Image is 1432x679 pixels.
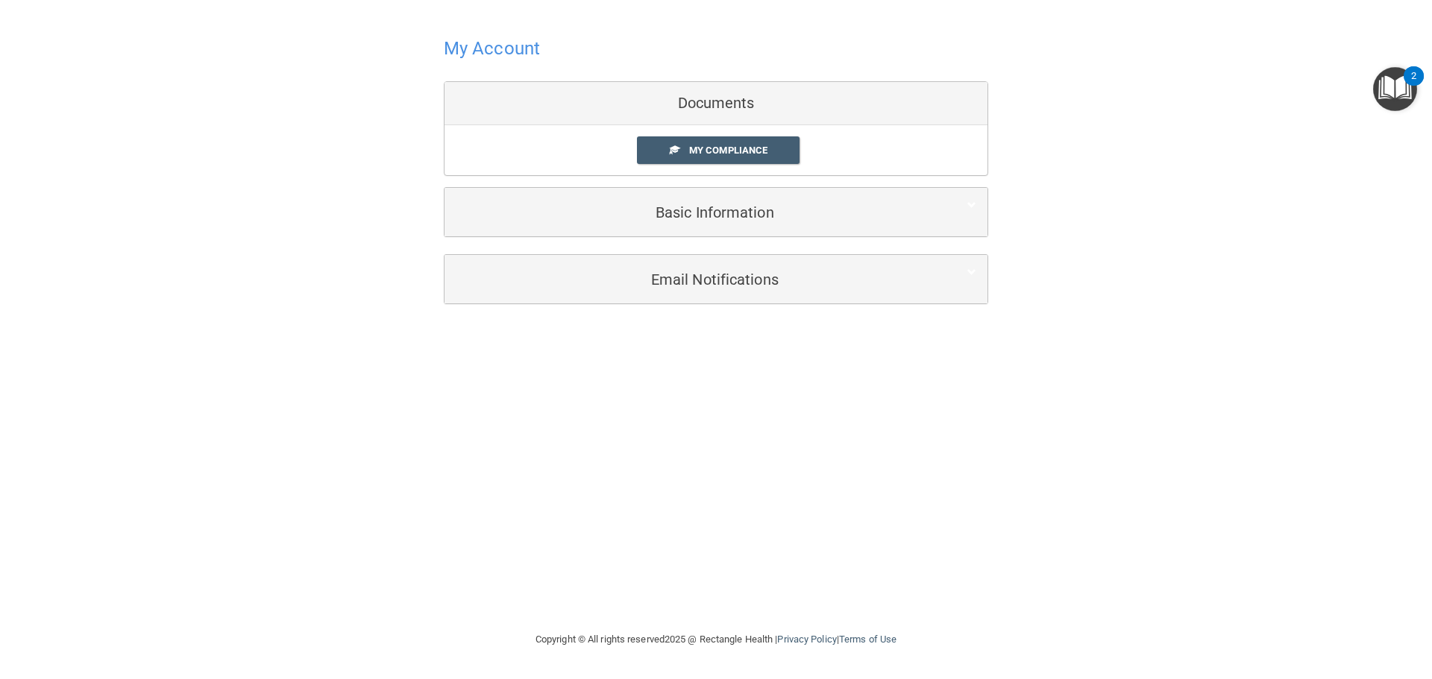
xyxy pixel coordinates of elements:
[456,204,931,221] h5: Basic Information
[456,262,976,296] a: Email Notifications
[777,634,836,645] a: Privacy Policy
[839,634,896,645] a: Terms of Use
[1411,76,1416,95] div: 2
[1373,67,1417,111] button: Open Resource Center, 2 new notifications
[444,616,988,663] div: Copyright © All rights reserved 2025 @ Rectangle Health | |
[689,145,767,156] span: My Compliance
[444,39,540,58] h4: My Account
[456,195,976,229] a: Basic Information
[456,271,931,288] h5: Email Notifications
[445,82,987,125] div: Documents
